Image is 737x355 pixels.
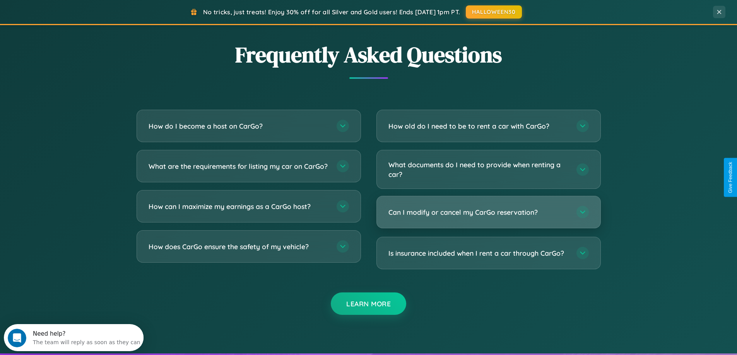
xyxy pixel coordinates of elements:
[466,5,522,19] button: HALLOWEEN30
[29,13,137,21] div: The team will reply as soon as they can
[149,121,329,131] h3: How do I become a host on CarGo?
[4,324,144,351] iframe: Intercom live chat discovery launcher
[203,8,460,16] span: No tricks, just treats! Enjoy 30% off for all Silver and Gold users! Ends [DATE] 1pm PT.
[3,3,144,24] div: Open Intercom Messenger
[8,329,26,347] iframe: Intercom live chat
[388,248,569,258] h3: Is insurance included when I rent a car through CarGo?
[728,162,733,193] div: Give Feedback
[29,7,137,13] div: Need help?
[149,202,329,211] h3: How can I maximize my earnings as a CarGo host?
[388,121,569,131] h3: How old do I need to be to rent a car with CarGo?
[137,40,601,70] h2: Frequently Asked Questions
[388,207,569,217] h3: Can I modify or cancel my CarGo reservation?
[149,242,329,251] h3: How does CarGo ensure the safety of my vehicle?
[388,160,569,179] h3: What documents do I need to provide when renting a car?
[149,161,329,171] h3: What are the requirements for listing my car on CarGo?
[331,292,406,315] button: Learn More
